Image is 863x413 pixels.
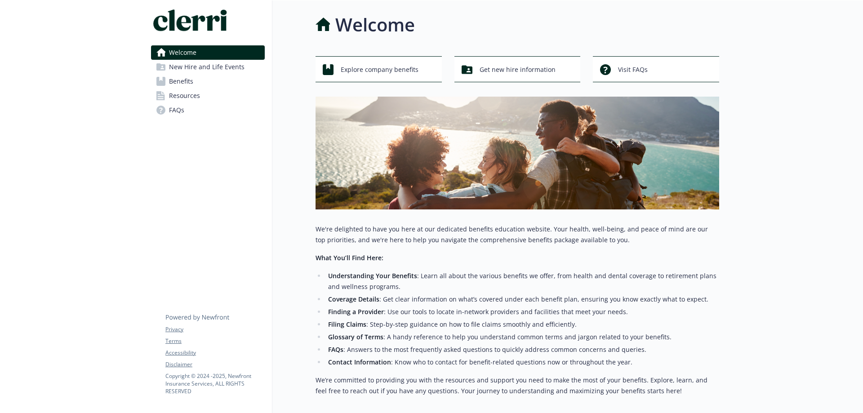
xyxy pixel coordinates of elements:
a: Welcome [151,45,265,60]
li: : Step-by-step guidance on how to file claims smoothly and efficiently. [325,319,719,330]
img: overview page banner [316,97,719,209]
span: Explore company benefits [341,61,418,78]
li: : A handy reference to help you understand common terms and jargon related to your benefits. [325,332,719,342]
strong: Coverage Details [328,295,379,303]
a: New Hire and Life Events [151,60,265,74]
a: Benefits [151,74,265,89]
span: Visit FAQs [618,61,648,78]
p: We’re committed to providing you with the resources and support you need to make the most of your... [316,375,719,396]
strong: Understanding Your Benefits [328,271,417,280]
span: Get new hire information [480,61,556,78]
li: : Answers to the most frequently asked questions to quickly address common concerns and queries. [325,344,719,355]
p: Copyright © 2024 - 2025 , Newfront Insurance Services, ALL RIGHTS RESERVED [165,372,264,395]
a: Resources [151,89,265,103]
strong: FAQs [328,345,343,354]
a: Disclaimer [165,360,264,369]
strong: Filing Claims [328,320,366,329]
li: : Get clear information on what’s covered under each benefit plan, ensuring you know exactly what... [325,294,719,305]
span: Resources [169,89,200,103]
li: : Know who to contact for benefit-related questions now or throughout the year. [325,357,719,368]
a: FAQs [151,103,265,117]
strong: What You’ll Find Here: [316,253,383,262]
p: We're delighted to have you here at our dedicated benefits education website. Your health, well-b... [316,224,719,245]
button: Visit FAQs [593,56,719,82]
button: Explore company benefits [316,56,442,82]
a: Privacy [165,325,264,333]
strong: Glossary of Terms [328,333,383,341]
a: Terms [165,337,264,345]
button: Get new hire information [454,56,581,82]
strong: Contact Information [328,358,391,366]
span: Benefits [169,74,193,89]
li: : Learn all about the various benefits we offer, from health and dental coverage to retirement pl... [325,271,719,292]
a: Accessibility [165,349,264,357]
h1: Welcome [335,11,415,38]
li: : Use our tools to locate in-network providers and facilities that meet your needs. [325,306,719,317]
span: FAQs [169,103,184,117]
span: Welcome [169,45,196,60]
span: New Hire and Life Events [169,60,245,74]
strong: Finding a Provider [328,307,384,316]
